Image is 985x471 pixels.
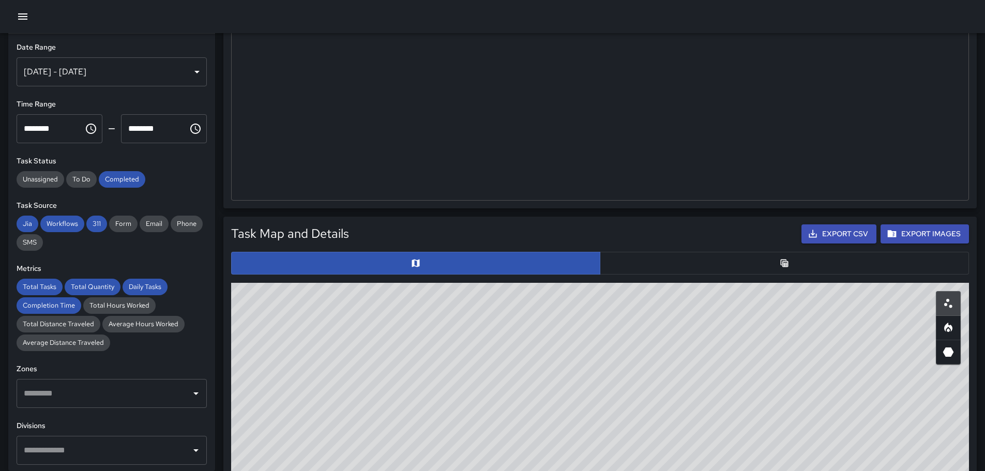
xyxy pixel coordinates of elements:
[17,363,207,375] h6: Zones
[17,338,110,347] span: Average Distance Traveled
[17,238,43,247] span: SMS
[17,316,100,332] div: Total Distance Traveled
[189,386,203,401] button: Open
[801,224,876,244] button: Export CSV
[81,118,101,139] button: Choose time, selected time is 12:00 AM
[17,263,207,275] h6: Metrics
[86,216,107,232] div: 311
[171,219,203,228] span: Phone
[17,234,43,251] div: SMS
[17,320,100,328] span: Total Distance Traveled
[17,42,207,53] h6: Date Range
[936,340,961,364] button: 3D Heatmap
[102,316,185,332] div: Average Hours Worked
[102,320,185,328] span: Average Hours Worked
[17,219,38,228] span: Jia
[109,216,138,232] div: Form
[40,219,84,228] span: Workflows
[17,200,207,211] h6: Task Source
[66,171,97,188] div: To Do
[231,252,600,275] button: Map
[86,219,107,228] span: 311
[185,118,206,139] button: Choose time, selected time is 11:59 PM
[17,301,81,310] span: Completion Time
[17,99,207,110] h6: Time Range
[17,175,64,184] span: Unassigned
[17,171,64,188] div: Unassigned
[189,443,203,458] button: Open
[17,57,207,86] div: [DATE] - [DATE]
[109,219,138,228] span: Form
[99,175,145,184] span: Completed
[83,297,156,314] div: Total Hours Worked
[942,346,954,358] svg: 3D Heatmap
[99,171,145,188] div: Completed
[17,282,63,291] span: Total Tasks
[140,219,169,228] span: Email
[17,279,63,295] div: Total Tasks
[83,301,156,310] span: Total Hours Worked
[40,216,84,232] div: Workflows
[66,175,97,184] span: To Do
[936,291,961,316] button: Scatterplot
[779,258,790,268] svg: Table
[231,225,349,242] h5: Task Map and Details
[65,282,120,291] span: Total Quantity
[65,279,120,295] div: Total Quantity
[17,297,81,314] div: Completion Time
[123,282,168,291] span: Daily Tasks
[17,216,38,232] div: Jia
[881,224,969,244] button: Export Images
[123,279,168,295] div: Daily Tasks
[17,335,110,351] div: Average Distance Traveled
[942,297,954,310] svg: Scatterplot
[600,252,969,275] button: Table
[17,156,207,167] h6: Task Status
[140,216,169,232] div: Email
[942,322,954,334] svg: Heatmap
[171,216,203,232] div: Phone
[411,258,421,268] svg: Map
[17,420,207,432] h6: Divisions
[936,315,961,340] button: Heatmap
